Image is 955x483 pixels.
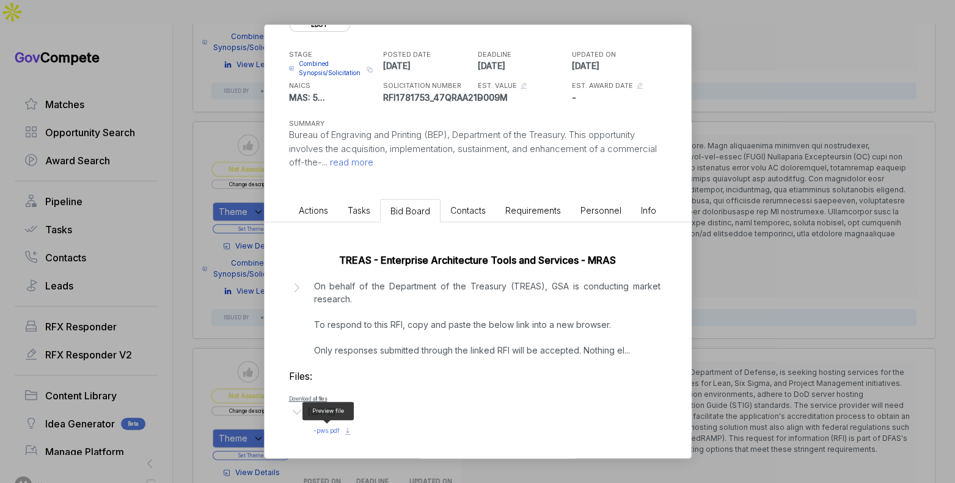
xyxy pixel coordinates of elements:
[478,81,517,91] h5: EST. VALUE
[478,59,569,72] p: [DATE]
[299,59,363,78] span: Combined Synopsis/Solicitation
[289,92,325,103] span: MAS: 5 ...
[505,205,561,216] span: Requirements
[289,396,327,402] a: Download all files
[289,59,363,78] a: Combined Synopsis/Solicitation
[390,206,430,216] span: Bid Board
[299,205,328,216] span: Actions
[314,280,660,357] p: On behalf of the Department of the Treasury (TREAS), GSA is conducting market research. To respon...
[478,91,569,104] p: -
[289,369,667,383] h3: Files:
[289,118,647,129] h5: SUMMARY
[572,59,664,72] p: [DATE]
[327,156,373,168] span: read more
[383,59,475,72] p: [DATE]
[339,254,616,266] a: TREAS - Enterprise Architecture Tools and Services - MRAS
[641,205,656,216] span: Info
[580,205,621,216] span: Personnel
[478,49,569,60] h5: DEADLINE
[289,49,381,60] h5: STAGE
[450,205,486,216] span: Contacts
[572,49,664,60] h5: UPDATED ON
[308,405,335,418] div: [DATE]
[289,128,667,170] p: Bureau of Engraving and Printing (BEP), Department of the Treasury. This opportunity involves the...
[348,205,370,216] span: Tasks
[383,49,475,60] h5: POSTED DATE
[313,427,340,434] span: - pws.pdf
[383,91,475,104] p: RFI1781753_47QRAA21D009M
[572,91,664,104] p: -
[289,81,381,91] h5: NAICS
[383,81,475,91] h5: SOLICITATION NUMBER
[572,81,633,91] h5: EST. AWARD DATE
